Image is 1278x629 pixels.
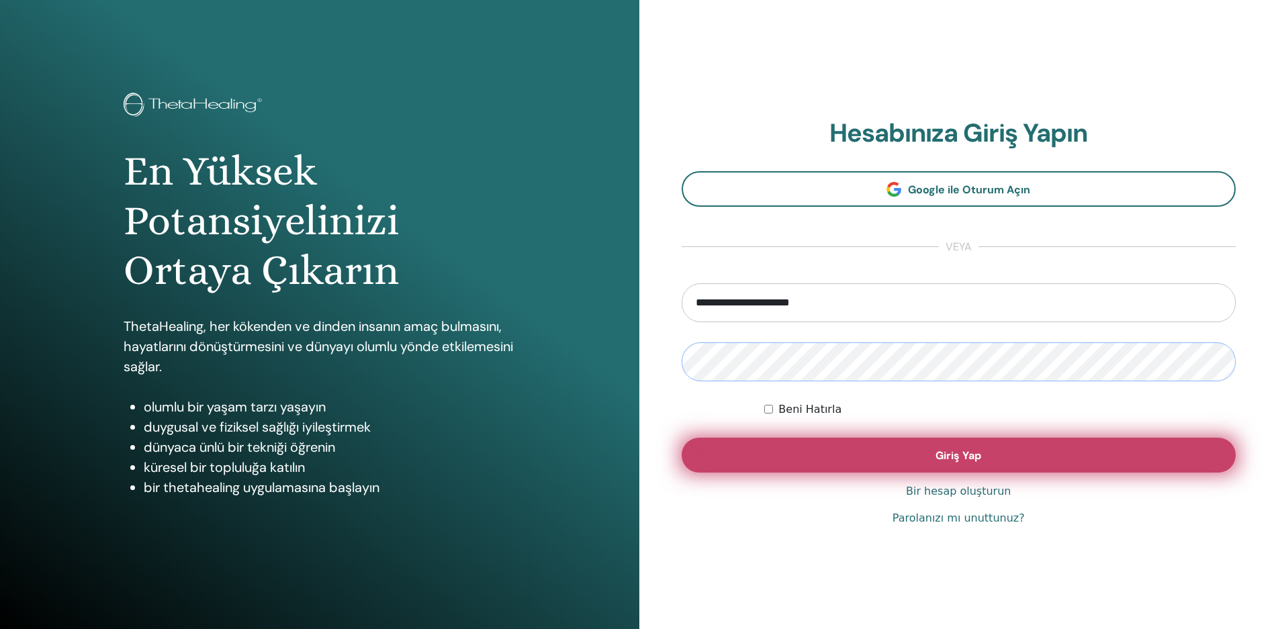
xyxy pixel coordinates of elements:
a: Google ile Oturum Açın [682,171,1236,207]
font: duygusal ve fiziksel sağlığı iyileştirmek [144,418,371,436]
font: dünyaca ünlü bir tekniği öğrenin [144,438,335,456]
button: Giriş Yap [682,438,1236,473]
a: Parolanızı mı unuttunuz? [893,510,1025,526]
a: Bir hesap oluşturun [906,483,1011,499]
font: Giriş Yap [935,448,981,463]
font: Parolanızı mı unuttunuz? [893,512,1025,524]
font: En Yüksek Potansiyelinizi Ortaya Çıkarın [124,147,399,295]
font: olumlu bir yaşam tarzı yaşayın [144,398,326,416]
font: Google ile Oturum Açın [908,183,1030,197]
font: ThetaHealing, her kökenden ve dinden insanın amaç bulmasını, hayatlarını dönüştürmesini ve dünyay... [124,318,513,375]
font: Bir hesap oluşturun [906,485,1011,497]
font: Hesabınıza Giriş Yapın [829,116,1087,150]
font: Beni Hatırla [778,403,841,416]
font: küresel bir topluluğa katılın [144,458,305,476]
font: veya [946,240,972,254]
font: bir thetahealing uygulamasına başlayın [144,479,379,496]
div: Beni süresiz olarak veya manuel olarak çıkış yapana kadar kimlik doğrulamalı tut [764,401,1236,418]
